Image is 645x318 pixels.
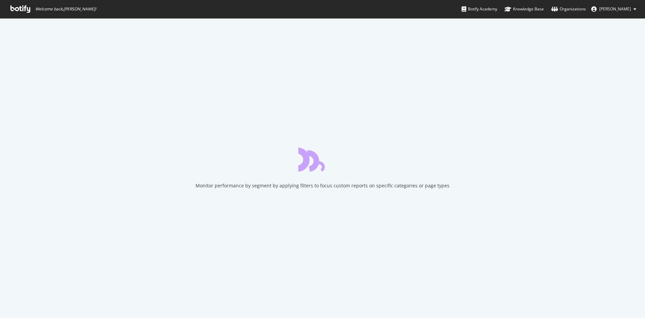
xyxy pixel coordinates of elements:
[35,6,96,12] span: Welcome back, [PERSON_NAME] !
[505,6,544,12] div: Knowledge Base
[196,182,449,189] div: Monitor performance by segment by applying filters to focus custom reports on specific categories...
[586,4,642,14] button: [PERSON_NAME]
[551,6,586,12] div: Organizations
[599,6,631,12] span: Matthieu Cocteau
[298,147,347,172] div: animation
[462,6,497,12] div: Botify Academy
